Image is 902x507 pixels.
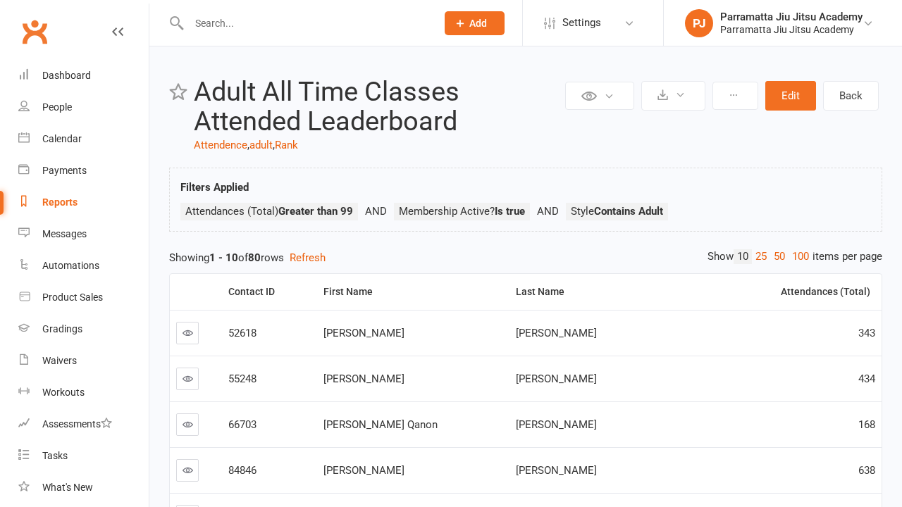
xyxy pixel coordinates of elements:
[469,18,487,29] span: Add
[42,387,85,398] div: Workouts
[323,464,404,477] span: [PERSON_NAME]
[18,345,149,377] a: Waivers
[323,373,404,385] span: [PERSON_NAME]
[765,81,816,111] button: Edit
[18,92,149,123] a: People
[228,327,257,339] span: 52618
[42,165,87,176] div: Payments
[516,464,597,477] span: [PERSON_NAME]
[17,14,52,49] a: Clubworx
[708,249,882,264] div: Show items per page
[42,196,78,208] div: Reports
[18,440,149,472] a: Tasks
[42,323,82,334] div: Gradings
[685,9,713,37] div: PJ
[323,327,404,339] span: [PERSON_NAME]
[180,181,249,194] strong: Filters Applied
[516,327,597,339] span: [PERSON_NAME]
[42,70,91,81] div: Dashboard
[18,60,149,92] a: Dashboard
[42,355,77,366] div: Waivers
[594,205,663,218] strong: Contains Adult
[516,287,712,297] div: Last Name
[169,249,882,266] div: Showing of rows
[42,260,99,271] div: Automations
[228,287,306,297] div: Contact ID
[18,377,149,408] a: Workouts
[185,13,426,33] input: Search...
[275,139,298,151] a: Rank
[18,313,149,345] a: Gradings
[516,373,597,385] span: [PERSON_NAME]
[185,205,353,218] span: Attendances (Total)
[729,287,870,297] div: Attendances (Total)
[323,287,499,297] div: First Name
[228,464,257,477] span: 84846
[194,77,562,137] h2: Adult All Time Classes Attended Leaderboard
[42,101,72,113] div: People
[18,250,149,282] a: Automations
[249,139,273,151] a: adult
[228,418,257,431] span: 66703
[734,249,752,264] a: 10
[209,251,238,264] strong: 1 - 10
[323,418,438,431] span: [PERSON_NAME] Qanon
[42,292,103,303] div: Product Sales
[248,251,261,264] strong: 80
[445,11,505,35] button: Add
[18,472,149,503] a: What's New
[858,464,875,477] span: 638
[571,205,663,218] span: Style
[228,373,257,385] span: 55248
[399,205,525,218] span: Membership Active?
[770,249,789,264] a: 50
[42,450,68,461] div: Tasks
[720,11,863,23] div: Parramatta Jiu Jitsu Academy
[278,205,353,218] strong: Greater than 99
[858,373,875,385] span: 434
[18,408,149,440] a: Assessments
[516,418,597,431] span: [PERSON_NAME]
[823,81,879,111] a: Back
[495,205,525,218] strong: Is true
[290,249,326,266] button: Refresh
[42,228,87,239] div: Messages
[18,187,149,218] a: Reports
[752,249,770,264] a: 25
[273,139,275,151] span: ,
[18,155,149,187] a: Payments
[18,123,149,155] a: Calendar
[562,7,601,39] span: Settings
[858,418,875,431] span: 168
[42,418,112,430] div: Assessments
[789,249,813,264] a: 100
[42,482,93,493] div: What's New
[18,218,149,250] a: Messages
[247,139,249,151] span: ,
[18,282,149,313] a: Product Sales
[720,23,863,36] div: Parramatta Jiu Jitsu Academy
[42,133,82,144] div: Calendar
[194,139,247,151] a: Attendence
[858,327,875,339] span: 343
